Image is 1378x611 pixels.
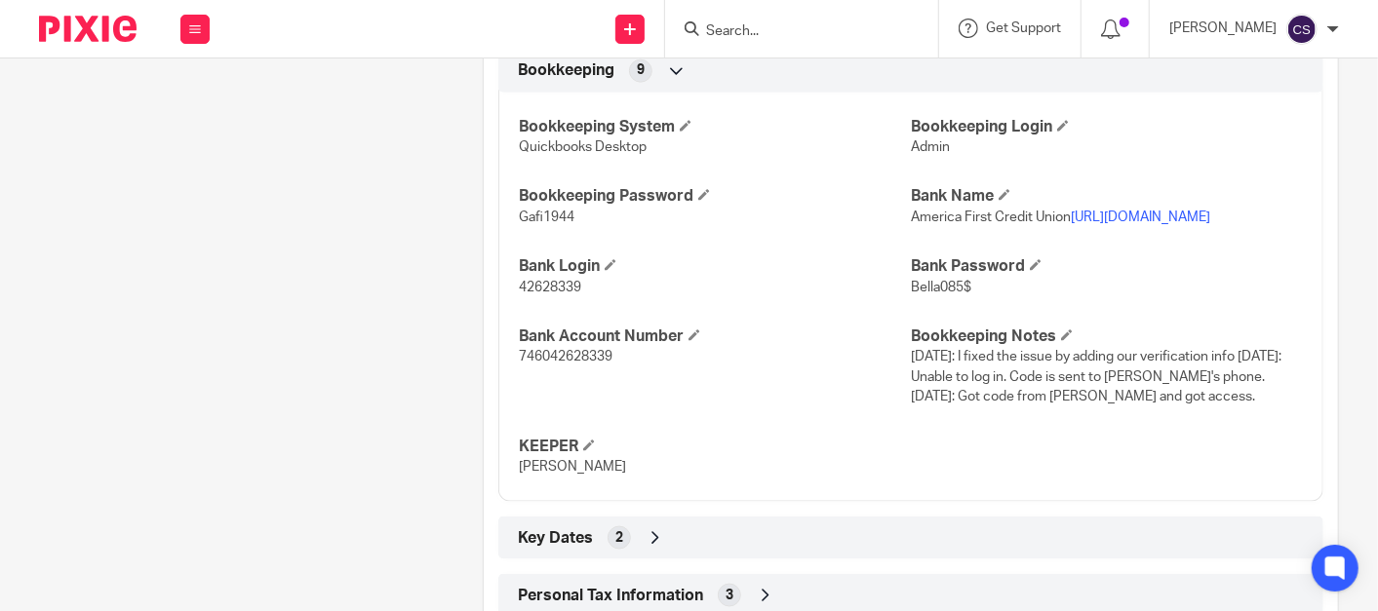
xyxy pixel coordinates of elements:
span: 746042628339 [519,350,612,363]
a: [URL][DOMAIN_NAME] [1071,210,1210,224]
img: svg%3E [1286,14,1318,45]
span: Key Dates [518,528,593,549]
p: [PERSON_NAME] [1169,19,1277,38]
h4: Bank Name [911,186,1303,207]
h4: Bank Login [519,256,911,277]
h4: Bank Account Number [519,326,911,347]
span: 42628339 [519,281,581,294]
h4: KEEPER [519,437,911,457]
span: Gafi1944 [519,210,574,224]
h4: Bookkeeping System [519,117,911,137]
h4: Bookkeeping Notes [911,326,1303,347]
span: [DATE]: I fixed the issue by adding our verification info [DATE]: Unable to log in. Code is sent ... [911,350,1281,403]
span: [PERSON_NAME] [519,460,626,474]
span: Personal Tax Information [518,586,703,606]
span: Quickbooks Desktop [519,140,647,154]
span: 2 [615,528,623,548]
span: 3 [726,586,733,605]
span: America First Credit Union [911,210,1210,224]
span: 9 [637,60,645,80]
img: Pixie [39,16,137,42]
span: Bella085$ [911,281,971,294]
span: Bookkeeping [518,60,614,81]
h4: Bookkeeping Password [519,186,911,207]
h4: Bank Password [911,256,1303,277]
span: Admin [911,140,950,154]
span: Get Support [986,21,1061,35]
input: Search [704,23,880,41]
h4: Bookkeeping Login [911,117,1303,137]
